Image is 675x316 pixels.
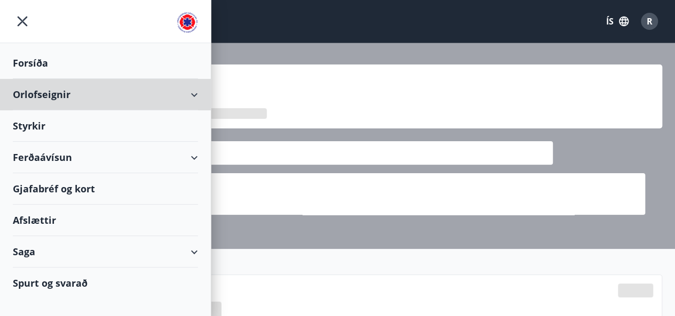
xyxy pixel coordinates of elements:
div: Gjafabréf og kort [13,173,198,205]
div: Forsíða [13,47,198,79]
div: Ferðaávísun [13,142,198,173]
button: ÍS [600,12,634,31]
div: Afslættir [13,205,198,236]
div: Styrkir [13,110,198,142]
button: R [637,9,662,34]
div: Saga [13,236,198,268]
img: union_logo [177,12,198,33]
div: Spurt og svarað [13,268,198,298]
button: menu [13,12,32,31]
span: R [647,15,653,27]
div: Orlofseignir [13,79,198,110]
